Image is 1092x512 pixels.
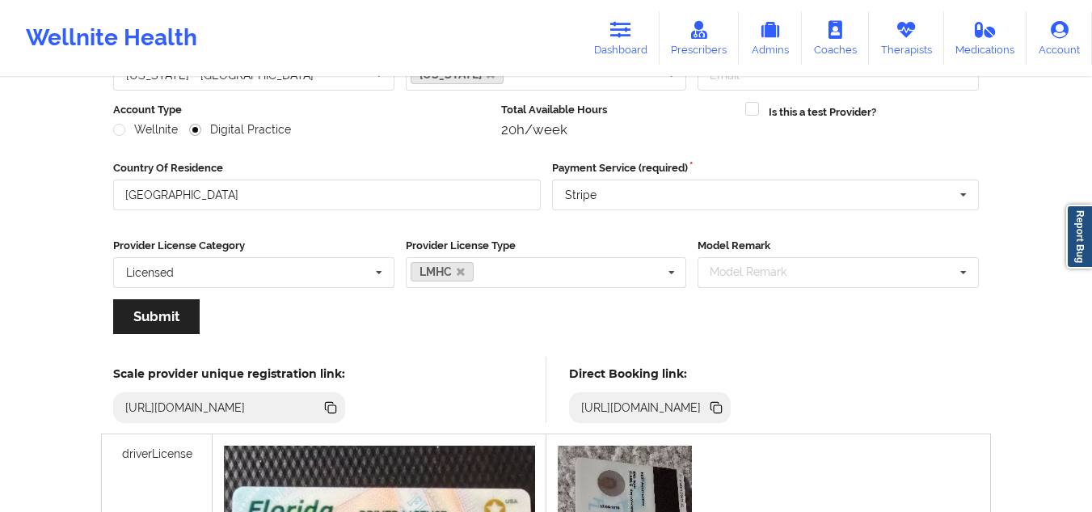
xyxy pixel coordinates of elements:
[575,400,708,416] div: [URL][DOMAIN_NAME]
[126,70,314,81] div: [US_STATE] - [GEOGRAPHIC_DATA]
[501,102,735,118] label: Total Available Hours
[698,238,979,254] label: Model Remark
[706,263,810,281] div: Model Remark
[802,11,869,65] a: Coaches
[1066,205,1092,269] a: Report Bug
[660,11,740,65] a: Prescribers
[869,11,944,65] a: Therapists
[769,104,876,121] label: Is this a test Provider?
[739,11,802,65] a: Admins
[501,121,735,138] div: 20h/week
[119,400,252,416] div: [URL][DOMAIN_NAME]
[113,123,178,137] label: Wellnite
[552,160,980,176] label: Payment Service (required)
[582,11,660,65] a: Dashboard
[113,102,490,118] label: Account Type
[411,262,474,281] a: LMHC
[113,366,345,381] h5: Scale provider unique registration link:
[565,189,597,201] div: Stripe
[189,123,291,137] label: Digital Practice
[1027,11,1092,65] a: Account
[113,299,200,334] button: Submit
[944,11,1027,65] a: Medications
[569,366,732,381] h5: Direct Booking link:
[406,238,687,254] label: Provider License Type
[113,238,394,254] label: Provider License Category
[126,267,174,278] div: Licensed
[113,160,541,176] label: Country Of Residence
